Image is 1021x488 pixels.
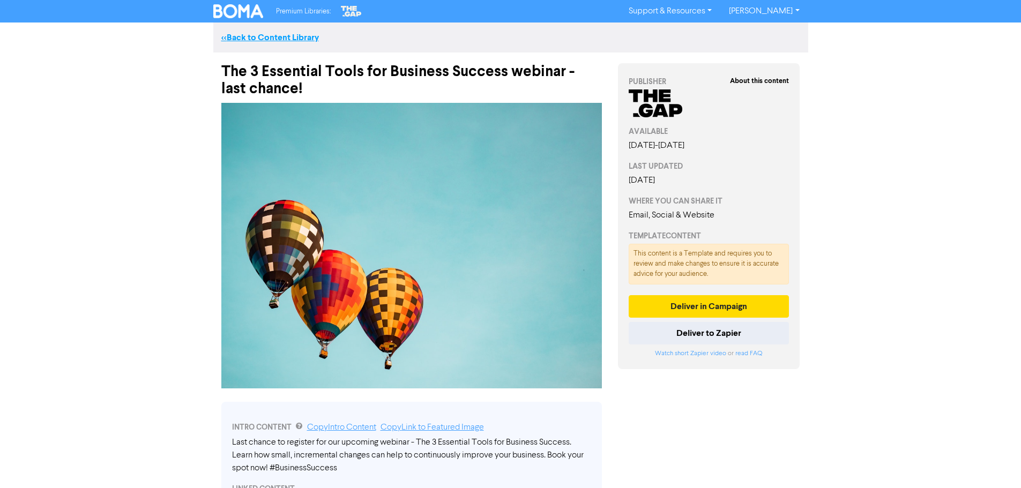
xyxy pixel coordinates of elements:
[629,349,789,358] div: or
[629,196,789,207] div: WHERE YOU CAN SHARE IT
[213,4,264,18] img: BOMA Logo
[221,52,602,97] div: The 3 Essential Tools for Business Success webinar - last chance!
[232,421,591,434] div: INTRO CONTENT
[629,209,789,222] div: Email, Social & Website
[967,437,1021,488] iframe: Chat Widget
[629,139,789,152] div: [DATE] - [DATE]
[629,295,789,318] button: Deliver in Campaign
[730,77,789,85] strong: About this content
[629,126,789,137] div: AVAILABLE
[629,230,789,242] div: TEMPLATE CONTENT
[232,436,591,475] div: Last chance to register for our upcoming webinar - The 3 Essential Tools for Business Success. Le...
[629,322,789,344] button: Deliver to Zapier
[655,350,726,357] a: Watch short Zapier video
[720,3,808,20] a: [PERSON_NAME]
[735,350,762,357] a: read FAQ
[620,3,720,20] a: Support & Resources
[381,423,484,432] a: Copy Link to Featured Image
[629,76,789,87] div: PUBLISHER
[221,32,319,43] a: <<Back to Content Library
[629,244,789,284] div: This content is a Template and requires you to review and make changes to ensure it is accurate a...
[339,4,363,18] img: The Gap
[629,161,789,172] div: LAST UPDATED
[307,423,376,432] a: Copy Intro Content
[276,8,331,15] span: Premium Libraries:
[629,174,789,187] div: [DATE]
